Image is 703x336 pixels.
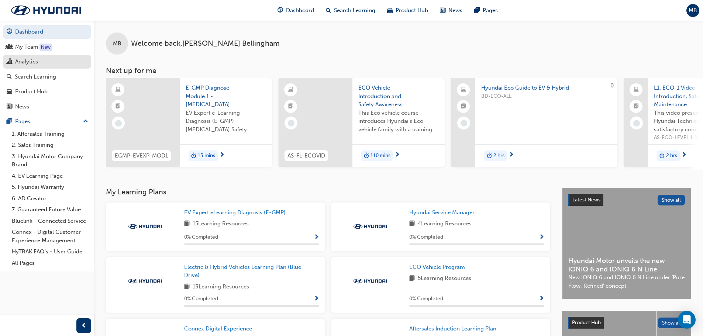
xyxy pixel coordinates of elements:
[461,120,467,127] span: learningRecordVerb_NONE-icon
[451,78,617,167] a: 0Hyundai Eco Guide to EV & HybridBD-ECO-ALLduration-icon2 hrs
[314,296,319,302] span: Show Progress
[279,78,445,167] a: AS-FL-ECOVIDECO Vehicle Introduction and Safety AwarenessThis Eco vehicle course introduces Hyund...
[115,152,168,160] span: EGMP-EVEXP-MOD1
[539,233,544,242] button: Show Progress
[193,219,249,229] span: 15 Learning Resources
[9,170,91,182] a: 4. EV Learning Page
[3,115,91,128] button: Pages
[7,74,12,80] span: search-icon
[39,44,52,51] div: Tooltip anchor
[568,273,685,290] span: New IONIQ 6 and IONIQ 6 N Line under ‘Pure Flow, Refined’ concept.
[116,102,121,111] span: booktick-icon
[418,219,472,229] span: 4 Learning Resources
[7,104,12,110] span: news-icon
[184,233,218,242] span: 0 % Completed
[440,6,445,15] span: news-icon
[568,317,685,329] a: Product HubShow all
[7,59,12,65] span: chart-icon
[184,219,190,229] span: book-icon
[7,118,12,125] span: pages-icon
[371,152,390,160] span: 110 mins
[9,128,91,140] a: 1. Aftersales Training
[409,219,415,229] span: book-icon
[81,321,87,330] span: prev-icon
[474,6,480,15] span: pages-icon
[448,6,462,15] span: News
[186,109,266,134] span: EV Expert e-Learning Diagnosis (E-GMP) - [MEDICAL_DATA] Safety.
[198,152,215,160] span: 15 mins
[633,120,640,127] span: learningRecordVerb_NONE-icon
[314,234,319,241] span: Show Progress
[539,234,544,241] span: Show Progress
[350,223,390,230] img: Trak
[115,120,122,127] span: learningRecordVerb_NONE-icon
[106,188,550,196] h3: My Learning Plans
[320,3,381,18] a: search-iconSearch Learning
[3,40,91,54] a: My Team
[125,277,165,285] img: Trak
[116,85,121,95] span: learningResourceType_ELEARNING-icon
[184,263,319,280] a: Electric & Hybrid Vehicles Learning Plan (Blue Drive)
[634,102,639,111] span: booktick-icon
[539,296,544,302] span: Show Progress
[481,92,611,101] span: BD-ECO-ALL
[186,84,266,109] span: E-GMP Diagnose Module 1 - [MEDICAL_DATA] Safety
[191,151,196,161] span: duration-icon
[610,82,614,89] span: 0
[3,25,91,39] a: Dashboard
[3,24,91,115] button: DashboardMy TeamAnalyticsSearch LearningProduct HubNews
[287,152,325,160] span: AS-FL-ECOVID
[409,325,499,333] a: Aftersales Induction Learning Plan
[9,257,91,269] a: All Pages
[314,233,319,242] button: Show Progress
[288,102,293,111] span: booktick-icon
[461,102,466,111] span: booktick-icon
[568,257,685,273] span: Hyundai Motor unveils the new IONIQ 6 and IONIQ 6 N Line
[288,85,293,95] span: learningResourceType_ELEARNING-icon
[409,209,475,216] span: Hyundai Service Manager
[3,70,91,84] a: Search Learning
[409,325,496,332] span: Aftersales Induction Learning Plan
[409,274,415,283] span: book-icon
[113,39,121,48] span: MB
[358,109,439,134] span: This Eco vehicle course introduces Hyundai's Eco vehicle family with a training video presentatio...
[326,6,331,15] span: search-icon
[634,85,639,95] span: laptop-icon
[184,325,252,332] span: Connex Digital Experience
[461,85,466,95] span: laptop-icon
[4,3,89,18] img: Trak
[409,233,443,242] span: 0 % Completed
[658,318,686,328] button: Show all
[493,152,504,160] span: 2 hrs
[219,152,225,159] span: next-icon
[286,6,314,15] span: Dashboard
[394,152,400,159] span: next-icon
[396,6,428,15] span: Product Hub
[418,274,471,283] span: 5 Learning Resources
[9,246,91,257] a: HyTRAK FAQ's - User Guide
[468,3,504,18] a: pages-iconPages
[184,283,190,292] span: book-icon
[689,6,697,15] span: MB
[483,6,498,15] span: Pages
[7,89,12,95] span: car-icon
[7,29,12,35] span: guage-icon
[15,58,38,66] div: Analytics
[3,100,91,114] a: News
[131,39,280,48] span: Welcome back , [PERSON_NAME] Bellingham
[278,6,283,15] span: guage-icon
[193,283,249,292] span: 13 Learning Resources
[409,263,468,271] a: ECO Vehicle Program
[9,215,91,227] a: Bluelink - Connected Service
[409,295,443,303] span: 0 % Completed
[562,188,691,299] a: Latest NewsShow allHyundai Motor unveils the new IONIQ 6 and IONIQ 6 N LineNew IONIQ 6 and IONIQ ...
[15,73,56,81] div: Search Learning
[184,264,301,279] span: Electric & Hybrid Vehicles Learning Plan (Blue Drive)
[314,294,319,304] button: Show Progress
[334,6,375,15] span: Search Learning
[539,294,544,304] button: Show Progress
[184,295,218,303] span: 0 % Completed
[9,193,91,204] a: 6. AD Creator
